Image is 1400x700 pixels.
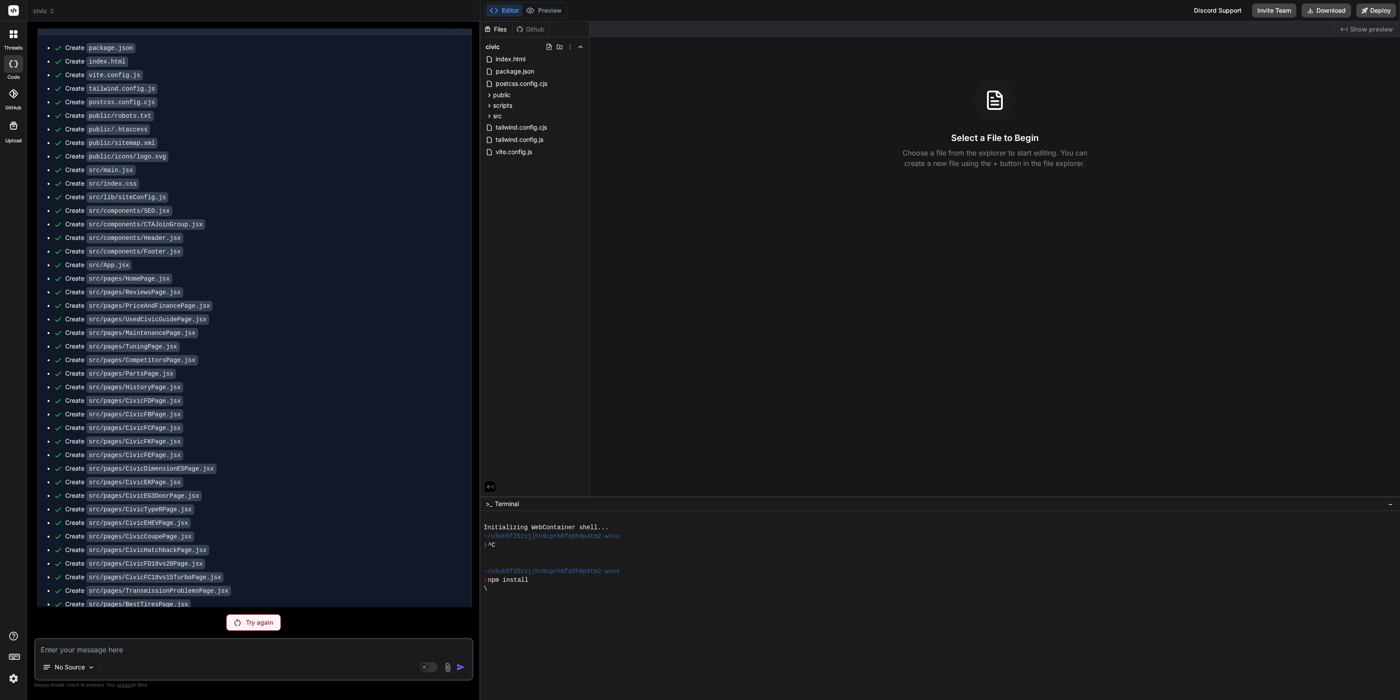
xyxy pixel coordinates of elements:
code: src/pages/HomePage.jsx [86,274,172,284]
p: Try again [246,618,273,627]
img: attachment [443,662,453,672]
div: Create [65,220,205,229]
code: public/.htaccess [86,124,150,135]
div: Create [65,179,139,188]
div: Create [65,478,183,487]
div: Create [65,274,172,283]
code: index.html [86,56,128,67]
code: src/pages/CivicFDPage.jsx [86,396,183,406]
img: Pick Models [87,664,95,671]
span: package.json [495,66,535,77]
code: src/pages/CompetitorsPage.jsx [86,355,198,366]
code: src/pages/CivicFKPage.jsx [86,436,183,447]
code: postcss.config.cjs [86,97,157,108]
label: threads [4,44,23,52]
code: public/robots.txt [86,111,154,121]
img: icon [456,663,465,672]
div: Create [65,518,191,528]
code: tailwind.config.js [86,84,157,94]
div: Create [65,138,157,148]
span: Terminal [495,499,519,508]
label: code [7,74,20,81]
span: postcss.config.cjs [495,78,548,89]
label: GitHub [5,104,21,112]
span: index.html [495,54,526,64]
code: public/sitemap.xml [86,138,157,148]
div: Create [65,573,224,582]
div: Create [65,70,143,80]
span: ^C [488,541,495,549]
code: package.json [86,43,136,53]
button: Download [1302,4,1351,18]
p: Choose a file from the explorer to start editing. You can create a new file using the + button in... [897,148,1093,169]
div: Create [65,450,183,460]
div: Create [65,328,198,338]
code: src/pages/CivicEKPage.jsx [86,477,183,488]
p: No Source [55,663,85,672]
div: Create [65,369,176,378]
span: npm install [488,576,528,584]
label: Upload [5,137,22,144]
div: Create [65,84,157,93]
div: Create [65,505,194,514]
div: Create [65,383,183,392]
button: Deploy [1356,4,1396,18]
div: Create [65,600,191,609]
div: Create [65,152,168,161]
span: src [493,112,502,120]
div: Github [513,25,549,34]
code: src/components/Header.jsx [86,233,183,243]
div: Create [65,423,183,433]
span: tailwind.config.js [495,134,544,145]
div: Discord Support [1189,4,1247,18]
code: src/components/SEO.jsx [86,206,172,216]
code: src/pages/CivicCoupePage.jsx [86,531,194,542]
div: Create [65,315,209,324]
code: src/pages/CivicFCPage.jsx [86,423,183,433]
code: src/pages/HistoryPage.jsx [86,382,183,393]
code: public/icons/logo.svg [86,151,168,162]
code: src/pages/CivicFC18vs15TurboPage.jsx [86,572,224,583]
span: scripts [493,101,512,110]
span: civic [33,7,55,15]
div: Create [65,301,213,310]
div: Create [65,559,205,568]
code: src/pages/CivicHatchbackPage.jsx [86,545,209,556]
span: Initializing WebContainer shell... [484,523,609,532]
div: Create [65,206,172,215]
button: − [1386,497,1395,511]
span: public [493,91,511,99]
div: Create [65,111,154,120]
span: tailwind.config.cjs [495,122,548,133]
div: Create [65,342,180,351]
span: ❯ [484,576,488,584]
span: civic [486,42,500,51]
code: src/index.css [86,179,139,189]
h3: Select a File to Begin [951,132,1039,144]
code: src/pages/UsedCivicGuidePage.jsx [86,314,209,325]
div: Files [480,25,512,34]
div: Create [65,288,183,297]
button: Preview [522,4,565,17]
p: Always double-check its answers. Your in Bind [34,681,473,689]
code: src/pages/CivicFD18vs20Page.jsx [86,559,205,569]
img: settings [6,671,21,686]
div: Create [65,532,194,541]
span: − [1388,499,1393,508]
div: Create [65,260,132,270]
code: src/App.jsx [86,260,132,271]
div: Create [65,43,136,53]
img: Retry [234,619,241,626]
code: vite.config.js [86,70,143,81]
span: >_ [486,499,492,508]
span: vite.config.js [495,147,533,157]
code: src/pages/TuningPage.jsx [86,341,180,352]
code: src/pages/ReviewsPage.jsx [86,287,183,298]
code: src/pages/CivicTypeRPage.jsx [86,504,194,515]
div: Create [65,98,157,107]
div: Create [65,125,150,134]
code: src/components/Footer.jsx [86,246,183,257]
div: Create [65,396,183,405]
span: privacy [117,682,133,687]
button: Invite Team [1252,4,1296,18]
